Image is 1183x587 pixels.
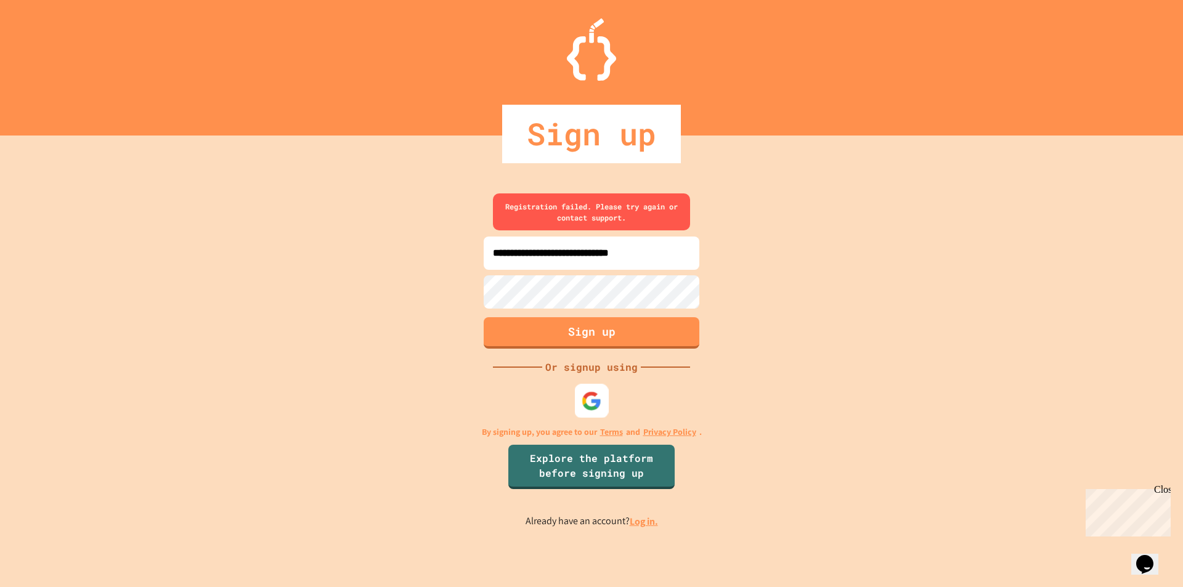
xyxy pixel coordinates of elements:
[482,426,702,439] p: By signing up, you agree to our and .
[493,193,690,230] div: Registration failed. Please try again or contact support.
[582,391,602,411] img: google-icon.svg
[508,445,675,489] a: Explore the platform before signing up
[526,514,658,529] p: Already have an account?
[5,5,85,78] div: Chat with us now!Close
[484,317,699,349] button: Sign up
[630,515,658,528] a: Log in.
[1081,484,1171,536] iframe: chat widget
[567,18,616,81] img: Logo.svg
[1131,538,1171,575] iframe: chat widget
[542,360,641,374] div: Or signup using
[502,105,681,163] div: Sign up
[600,426,623,439] a: Terms
[643,426,696,439] a: Privacy Policy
